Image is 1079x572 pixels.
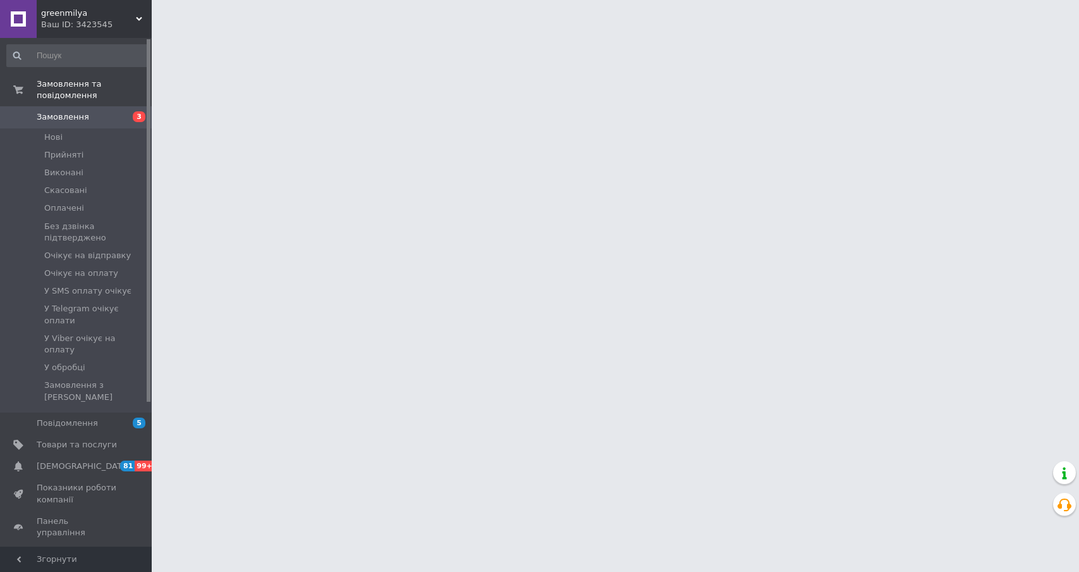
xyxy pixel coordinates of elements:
[44,167,83,178] span: Виконані
[44,268,118,279] span: Очікує на оплату
[44,132,63,143] span: Нові
[41,19,152,30] div: Ваш ID: 3423545
[44,221,148,244] span: Без дзвінка підтверджено
[37,439,117,451] span: Товари та послуги
[44,149,83,161] span: Прийняті
[133,111,145,122] span: 3
[44,285,131,297] span: У SMS оплату очікує
[135,461,155,471] span: 99+
[37,482,117,505] span: Показники роботи компанії
[44,250,131,261] span: Очікує на відправку
[37,461,130,472] span: [DEMOGRAPHIC_DATA]
[120,461,135,471] span: 81
[37,516,117,538] span: Панель управління
[37,418,98,429] span: Повідомлення
[41,8,136,19] span: greenmilya
[37,111,89,123] span: Замовлення
[44,185,87,196] span: Скасовані
[133,418,145,428] span: 5
[37,78,152,101] span: Замовлення та повідомлення
[44,362,85,373] span: У обробці
[6,44,149,67] input: Пошук
[44,303,148,326] span: У Telegram очікує оплати
[44,380,148,402] span: Замовлення з [PERSON_NAME]
[44,202,84,214] span: Оплачені
[44,333,148,356] span: У Viber очікує на оплату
